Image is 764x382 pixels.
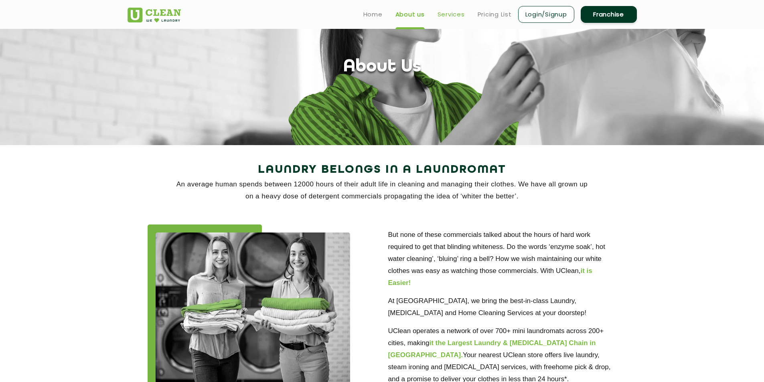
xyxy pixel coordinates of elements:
p: An average human spends between 12000 hours of their adult life in cleaning and managing their cl... [128,178,637,202]
a: Login/Signup [518,6,574,23]
a: Services [438,10,465,19]
p: At [GEOGRAPHIC_DATA], we bring the best-in-class Laundry, [MEDICAL_DATA] and Home Cleaning Servic... [388,295,617,319]
a: Pricing List [478,10,512,19]
a: Home [363,10,383,19]
h1: About Us [343,57,421,77]
b: it the Largest Laundry & [MEDICAL_DATA] Chain in [GEOGRAPHIC_DATA]. [388,339,596,359]
a: About us [395,10,425,19]
img: UClean Laundry and Dry Cleaning [128,8,181,22]
a: Franchise [581,6,637,23]
h2: Laundry Belongs in a Laundromat [128,160,637,180]
p: But none of these commercials talked about the hours of hard work required to get that blinding w... [388,229,617,289]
